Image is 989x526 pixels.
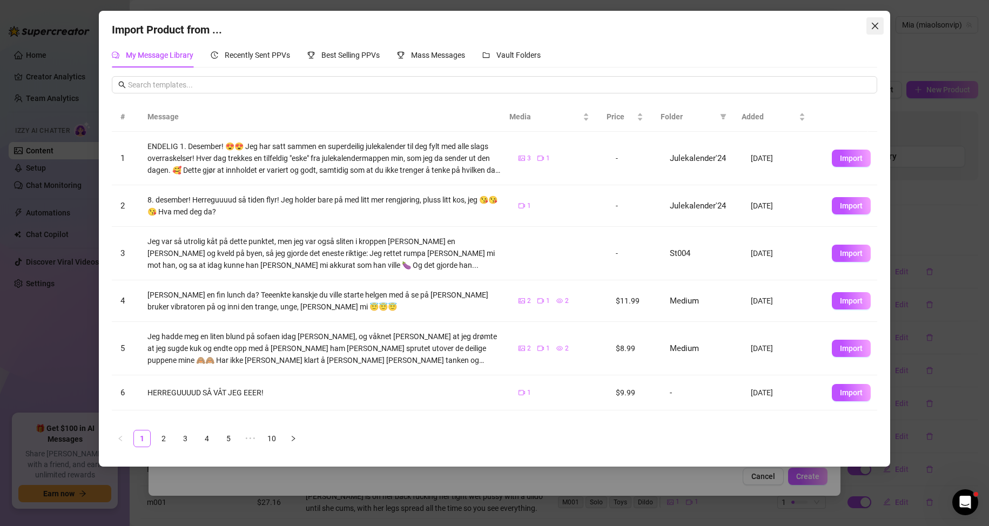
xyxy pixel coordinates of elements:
[718,109,729,125] span: filter
[307,51,315,59] span: trophy
[607,375,661,410] td: $9.99
[120,388,125,397] span: 6
[607,185,661,227] td: -
[156,430,172,447] a: 2
[670,201,726,211] span: Julekalender'24
[519,389,525,396] span: video-camera
[607,111,635,123] span: Price
[742,375,823,410] td: [DATE]
[840,388,863,397] span: Import
[720,113,726,120] span: filter
[220,430,237,447] a: 5
[509,111,581,123] span: Media
[263,430,280,447] li: 10
[112,102,139,132] th: #
[147,419,501,443] div: Håper du nyter videoen like mye som jeg gjorde da jeg filma den, og som jeg fortsetter å gjøre nå...
[147,194,501,218] div: 8. desember! Herreguuuud så tiden flyr! Jeg holder bare på med litt mer rengjøring, pluss litt ko...
[670,343,699,353] span: Medium
[742,111,797,123] span: Added
[199,430,215,447] a: 4
[832,197,871,214] button: Import
[133,430,151,447] li: 1
[147,331,501,366] div: Jeg hadde meg en liten blund på sofaen idag [PERSON_NAME], og våknet [PERSON_NAME] at jeg drømte ...
[220,430,237,447] li: 5
[177,430,194,447] li: 3
[147,235,501,271] div: Jeg var så utrolig kåt på dette punktet, men jeg var også sliten i kroppen [PERSON_NAME] en [PERS...
[670,248,690,258] span: St004
[607,410,661,452] td: $34.42
[120,201,125,211] span: 2
[546,343,550,354] span: 1
[496,51,541,59] span: Vault Folders
[537,345,544,352] span: video-camera
[832,292,871,309] button: Import
[117,435,124,442] span: left
[527,153,531,164] span: 3
[742,322,823,375] td: [DATE]
[519,345,525,352] span: picture
[527,201,531,211] span: 1
[742,132,823,185] td: [DATE]
[264,430,280,447] a: 10
[670,296,699,306] span: Medium
[120,248,125,258] span: 3
[840,296,863,305] span: Import
[519,155,525,161] span: picture
[118,81,126,89] span: search
[147,387,501,399] div: HERREGUUUUD SÅ VÅT JEG EEER!
[198,430,216,447] li: 4
[742,410,823,452] td: [DATE]
[871,22,879,30] span: close
[120,343,125,353] span: 5
[565,343,569,354] span: 2
[840,344,863,353] span: Import
[482,51,490,59] span: folder
[112,430,129,447] li: Previous Page
[607,227,661,280] td: -
[112,51,119,59] span: comment
[112,23,222,36] span: Import Product from ...
[607,322,661,375] td: $8.99
[832,340,871,357] button: Import
[840,249,863,258] span: Import
[607,280,661,322] td: $11.99
[546,153,550,164] span: 1
[147,289,501,313] div: [PERSON_NAME] en fin lunch da? Teeenkte kanskje du ville starte helgen med å se på [PERSON_NAME] ...
[321,51,380,59] span: Best Selling PPVs
[537,155,544,161] span: video-camera
[120,153,125,163] span: 1
[225,51,290,59] span: Recently Sent PPVs
[670,388,672,397] span: -
[285,430,302,447] button: right
[155,430,172,447] li: 2
[411,51,465,59] span: Mass Messages
[661,111,716,123] span: Folder
[128,79,871,91] input: Search templates...
[840,201,863,210] span: Import
[832,245,871,262] button: Import
[211,51,218,59] span: history
[519,298,525,304] span: picture
[565,296,569,306] span: 2
[598,102,652,132] th: Price
[241,430,259,447] li: Next 5 Pages
[832,150,871,167] button: Import
[866,22,884,30] span: Close
[139,102,501,132] th: Message
[112,430,129,447] button: left
[527,343,531,354] span: 2
[546,296,550,306] span: 1
[527,388,531,398] span: 1
[519,203,525,209] span: video-camera
[177,430,193,447] a: 3
[952,489,978,515] iframe: Intercom live chat
[241,430,259,447] span: •••
[147,140,501,176] div: ENDELIG 1. Desember! 😍😍 Jeg har satt sammen en superdeilig julekalender til deg fylt med alle sla...
[397,51,405,59] span: trophy
[134,430,150,447] a: 1
[527,296,531,306] span: 2
[742,280,823,322] td: [DATE]
[607,132,661,185] td: -
[670,153,726,163] span: Julekalender'24
[120,296,125,306] span: 4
